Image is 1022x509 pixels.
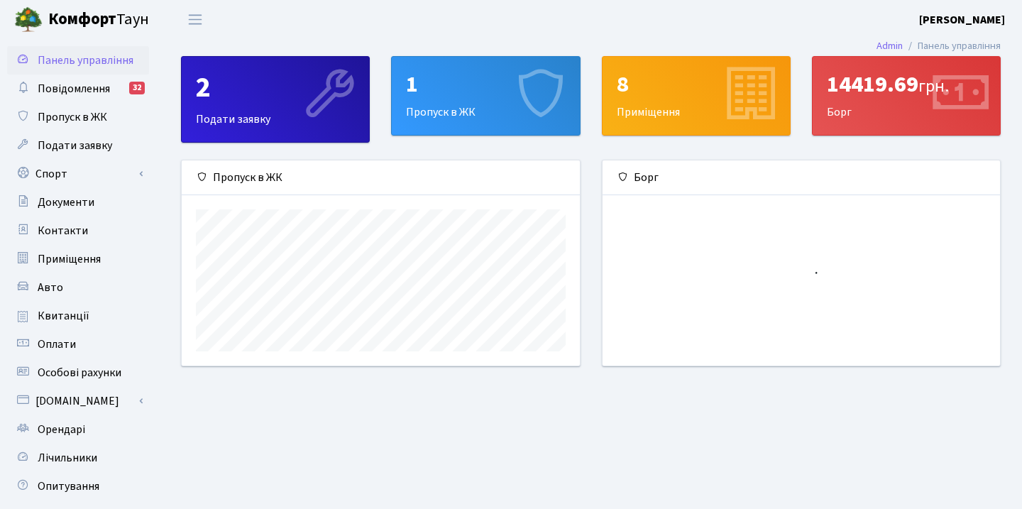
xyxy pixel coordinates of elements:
img: logo.png [14,6,43,34]
a: Опитування [7,472,149,500]
span: Подати заявку [38,138,112,153]
nav: breadcrumb [855,31,1022,61]
span: Опитування [38,478,99,494]
span: Панель управління [38,53,133,68]
a: Повідомлення32 [7,75,149,103]
a: Admin [877,38,903,53]
a: 8Приміщення [602,56,791,136]
a: Документи [7,188,149,217]
a: Спорт [7,160,149,188]
span: Контакти [38,223,88,239]
a: Пропуск в ЖК [7,103,149,131]
a: Подати заявку [7,131,149,160]
div: 8 [617,71,776,98]
span: Особові рахунки [38,365,121,381]
div: Борг [603,160,1001,195]
span: Приміщення [38,251,101,267]
span: Оплати [38,336,76,352]
div: Приміщення [603,57,790,135]
span: Орендарі [38,422,85,437]
a: Лічильники [7,444,149,472]
a: Особові рахунки [7,359,149,387]
a: Квитанції [7,302,149,330]
a: Оплати [7,330,149,359]
div: Пропуск в ЖК [392,57,579,135]
b: Комфорт [48,8,116,31]
span: Повідомлення [38,81,110,97]
a: Контакти [7,217,149,245]
a: [DOMAIN_NAME] [7,387,149,415]
span: Лічильники [38,450,97,466]
span: грн. [918,74,949,99]
div: 1 [406,71,565,98]
div: 2 [196,71,355,105]
div: 32 [129,82,145,94]
b: [PERSON_NAME] [919,12,1005,28]
span: Авто [38,280,63,295]
a: Авто [7,273,149,302]
span: Квитанції [38,308,89,324]
a: 1Пропуск в ЖК [391,56,580,136]
div: 14419.69 [827,71,986,98]
div: Борг [813,57,1000,135]
span: Документи [38,195,94,210]
a: 2Подати заявку [181,56,370,143]
li: Панель управління [903,38,1001,54]
span: Таун [48,8,149,32]
span: Пропуск в ЖК [38,109,107,125]
a: [PERSON_NAME] [919,11,1005,28]
div: Подати заявку [182,57,369,142]
a: Орендарі [7,415,149,444]
a: Панель управління [7,46,149,75]
div: Пропуск в ЖК [182,160,580,195]
button: Переключити навігацію [177,8,213,31]
a: Приміщення [7,245,149,273]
